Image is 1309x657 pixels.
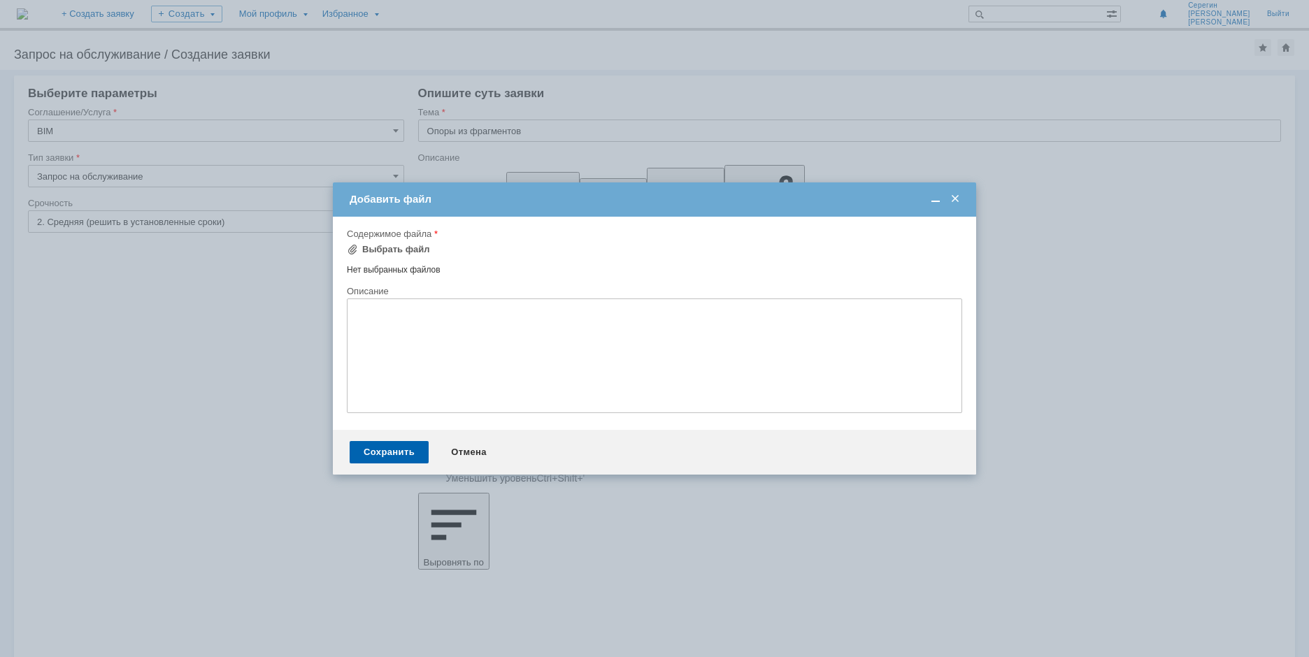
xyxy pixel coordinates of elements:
div: Описание [347,287,959,296]
div: Для объекта 33770-УКЛ, прошу внести опоры из фрагментов для отрисовки их в модели и в изометричес... [6,6,204,39]
span: Свернуть (Ctrl + M) [929,193,943,205]
div: Фрагменты опор прилагаю [6,95,204,106]
div: Нет выбранных файлов [347,259,962,275]
div: Диаметр и высота опор согласно таблице "Форма задания" (\\runofsv0001\sapr$\OP\Workspaces\GM\Stan... [6,39,204,95]
div: Содержимое файла [347,229,959,238]
div: Выбрать файл [362,244,430,255]
span: Закрыть [948,193,962,205]
div: Добавить файл [350,193,962,205]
